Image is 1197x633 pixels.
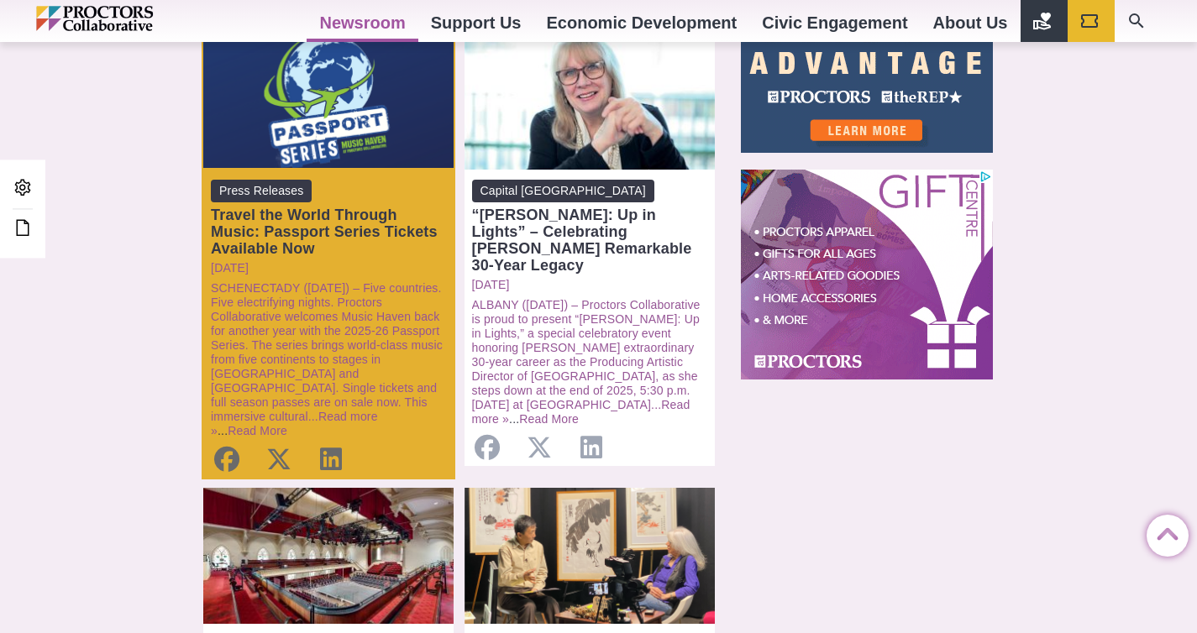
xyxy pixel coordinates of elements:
a: Back to Top [1147,515,1180,549]
a: Read More [519,412,579,426]
p: ... [472,298,707,426]
a: ALBANY ([DATE]) – Proctors Collaborative is proud to present “[PERSON_NAME]: Up in Lights,” a spe... [472,298,701,411]
a: Read More [228,424,287,437]
a: Read more » [472,398,690,426]
a: Press Releases Travel the World Through Music: Passport Series Tickets Available Now [211,180,446,257]
a: SCHENECTADY ([DATE]) – Five countries. Five electrifying nights. Proctors Collaborative welcomes ... [211,281,443,423]
a: Capital [GEOGRAPHIC_DATA] “[PERSON_NAME]: Up in Lights” – Celebrating [PERSON_NAME] Remarkable 30... [472,180,707,274]
div: Travel the World Through Music: Passport Series Tickets Available Now [211,207,446,257]
div: “[PERSON_NAME]: Up in Lights” – Celebrating [PERSON_NAME] Remarkable 30-Year Legacy [472,207,707,274]
a: [DATE] [211,261,446,275]
iframe: Advertisement [741,170,993,379]
img: Proctors logo [36,6,225,31]
a: Edit this Post/Page [8,213,37,244]
a: [DATE] [472,278,707,292]
span: Capital [GEOGRAPHIC_DATA] [472,180,654,202]
a: Admin Area [8,173,37,204]
p: ... [211,281,446,438]
a: Read more » [211,410,378,437]
span: Press Releases [211,180,312,202]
